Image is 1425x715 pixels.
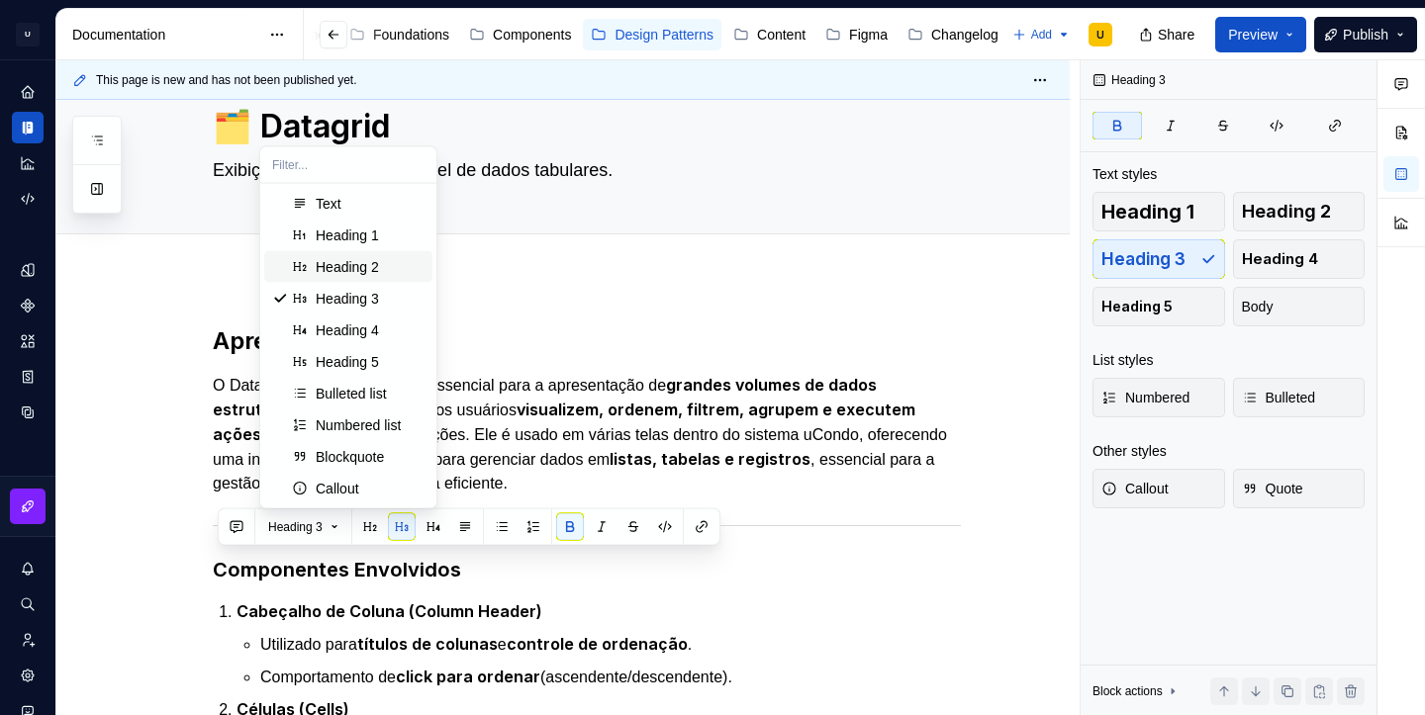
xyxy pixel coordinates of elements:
[316,447,384,467] div: Blockquote
[1158,25,1194,45] span: Share
[900,19,1006,50] a: Changelog
[615,25,713,45] div: Design Patterns
[817,19,896,50] a: Figma
[213,558,461,581] strong: Componentes Envolvidos
[12,76,44,108] a: Home
[725,19,813,50] a: Content
[213,400,919,444] strong: visualizem, ordenem, filtrem, agrupem e executem ações
[260,665,961,689] p: Comportamento de (ascendente/descendente).
[316,257,379,277] div: Heading 2
[12,624,44,656] a: Invite team
[316,225,379,245] div: Heading 1
[316,289,379,309] div: Heading 3
[1031,27,1052,43] span: Add
[260,632,961,657] p: Utilizado para e .
[316,479,359,498] div: Callout
[1314,17,1417,52] button: Publish
[316,415,401,435] div: Numbered list
[12,588,44,620] button: Search ⌘K
[849,25,888,45] div: Figma
[1092,192,1225,231] button: Heading 1
[1233,469,1366,508] button: Quote
[260,147,436,183] input: Filter...
[16,23,40,46] div: U
[1096,27,1104,43] div: U
[316,320,379,340] div: Heading 4
[1006,21,1077,48] button: Add
[1233,192,1366,231] button: Heading 2
[1101,297,1173,316] span: Heading 5
[1092,287,1225,326] button: Heading 5
[1242,202,1331,222] span: Heading 2
[373,25,449,45] div: Foundations
[12,254,44,286] a: Design tokens
[72,25,259,45] div: Documentation
[259,513,347,541] button: Heading 3
[1092,441,1167,461] div: Other styles
[1343,25,1388,45] span: Publish
[96,72,357,88] span: This page is new and has not been published yet.
[12,183,44,215] a: Code automation
[316,384,387,403] div: Bulleted list
[507,634,688,654] strong: controle de ordenação
[12,553,44,584] button: Notifications
[12,112,44,143] a: Documentation
[12,290,44,321] div: Components
[1233,378,1366,417] button: Bulleted
[213,373,961,495] p: O DataGrid é um componente essencial para a apresentação de , permitindo que os usuários diretame...
[1242,479,1303,498] span: Quote
[341,19,457,50] a: Foundations
[1092,683,1163,699] div: Block actions
[237,601,542,621] strong: Cabeçalho de Coluna (Column Header)
[1242,388,1316,407] span: Bulleted
[461,19,579,50] a: Components
[237,15,923,54] div: Page tree
[1101,202,1194,222] span: Heading 1
[1129,17,1207,52] button: Share
[268,519,323,535] span: Heading 3
[260,184,436,508] div: Filter...
[1228,25,1278,45] span: Preview
[1233,287,1366,326] button: Body
[1101,388,1189,407] span: Numbered
[209,154,957,186] textarea: Exibição interativa e escalável de dados tabulares.
[1101,479,1169,498] span: Callout
[1092,677,1181,705] div: Block actions
[12,147,44,179] a: Analytics
[583,19,721,50] a: Design Patterns
[610,449,810,469] strong: listas, tabelas e registros
[1242,297,1274,316] span: Body
[1092,378,1225,417] button: Numbered
[12,361,44,393] a: Storybook stories
[757,25,806,45] div: Content
[1242,249,1318,269] span: Heading 4
[396,667,540,686] strong: click para ordenar
[316,352,379,372] div: Heading 5
[316,194,341,214] div: Text
[12,660,44,691] a: Settings
[12,325,44,357] a: Assets
[1092,164,1157,184] div: Text styles
[493,25,571,45] div: Components
[12,397,44,428] a: Data sources
[357,634,498,654] strong: títulos de colunas
[213,325,961,357] h2: Apresentação
[4,13,51,55] button: U
[931,25,998,45] div: Changelog
[209,103,957,150] textarea: 🗂️ Datagrid
[1233,239,1366,279] button: Heading 4
[1215,17,1306,52] button: Preview
[1092,469,1225,508] button: Callout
